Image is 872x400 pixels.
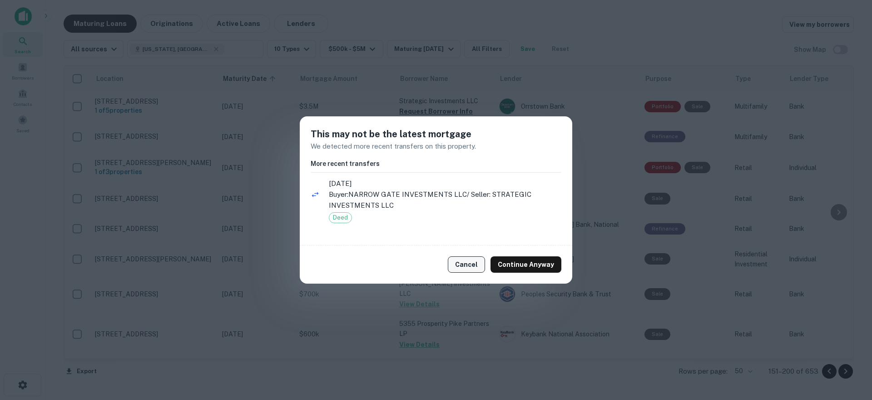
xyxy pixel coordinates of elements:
span: [DATE] [329,178,561,189]
span: Deed [329,213,352,222]
h5: This may not be the latest mortgage [311,127,561,141]
button: Continue Anyway [490,256,561,273]
p: Buyer: NARROW GATE INVESTMENTS LLC / Seller: STRATEGIC INVESTMENTS LLC [329,189,561,210]
p: We detected more recent transfers on this property. [311,141,561,152]
iframe: Chat Widget [827,298,872,342]
h6: More recent transfers [311,159,561,169]
div: Deed [329,212,352,223]
button: Cancel [448,256,485,273]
